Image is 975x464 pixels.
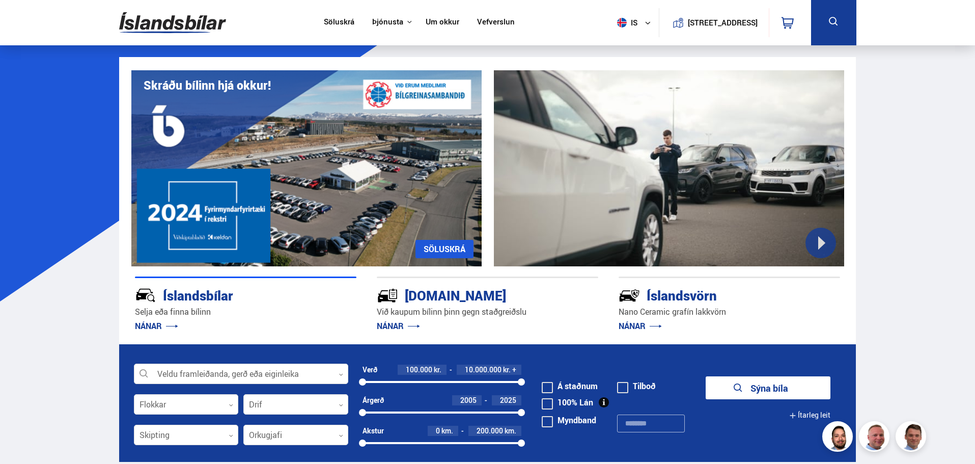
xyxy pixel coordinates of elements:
a: [STREET_ADDRESS] [664,8,763,37]
div: Árgerð [363,396,384,404]
span: + [512,366,516,374]
span: km. [505,427,516,435]
div: Akstur [363,427,384,435]
label: Á staðnum [542,382,598,390]
div: [DOMAIN_NAME] [377,286,562,304]
a: NÁNAR [619,320,662,332]
img: -Svtn6bYgwAsiwNX.svg [619,285,640,306]
img: JRvxyua_JYH6wB4c.svg [135,285,156,306]
a: Vefverslun [477,17,515,28]
span: is [613,18,638,28]
img: eKx6w-_Home_640_.png [131,70,482,266]
button: [STREET_ADDRESS] [692,18,754,27]
label: Tilboð [617,382,656,390]
img: siFngHWaQ9KaOqBr.png [860,423,891,453]
p: Nano Ceramic grafín lakkvörn [619,306,840,318]
button: is [613,8,659,38]
div: Íslandsbílar [135,286,320,304]
a: SÖLUSKRÁ [415,240,473,258]
span: 100.000 [406,365,432,374]
p: Selja eða finna bílinn [135,306,356,318]
div: Verð [363,366,377,374]
span: km. [441,427,453,435]
label: Myndband [542,416,596,424]
img: FbJEzSuNWCJXmdc-.webp [897,423,928,453]
span: 2025 [500,395,516,405]
span: 0 [436,426,440,435]
span: 10.000.000 [465,365,502,374]
a: NÁNAR [377,320,420,332]
button: Þjónusta [372,17,403,27]
img: svg+xml;base64,PHN2ZyB4bWxucz0iaHR0cDovL3d3dy53My5vcmcvMjAwMC9zdmciIHdpZHRoPSI1MTIiIGhlaWdodD0iNT... [617,18,627,28]
a: Um okkur [426,17,459,28]
span: kr. [434,366,441,374]
img: nhp88E3Fdnt1Opn2.png [824,423,854,453]
span: kr. [503,366,511,374]
span: 200.000 [477,426,503,435]
div: Íslandsvörn [619,286,804,304]
label: 100% Lán [542,398,593,406]
button: Opna LiveChat spjallviðmót [8,4,39,35]
span: 2005 [460,395,477,405]
a: Söluskrá [324,17,354,28]
img: tr5P-W3DuiFaO7aO.svg [377,285,398,306]
img: G0Ugv5HjCgRt.svg [119,6,226,39]
p: Við kaupum bílinn þinn gegn staðgreiðslu [377,306,598,318]
h1: Skráðu bílinn hjá okkur! [144,78,271,92]
a: NÁNAR [135,320,178,332]
button: Sýna bíla [706,376,830,399]
button: Ítarleg leit [789,404,830,427]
